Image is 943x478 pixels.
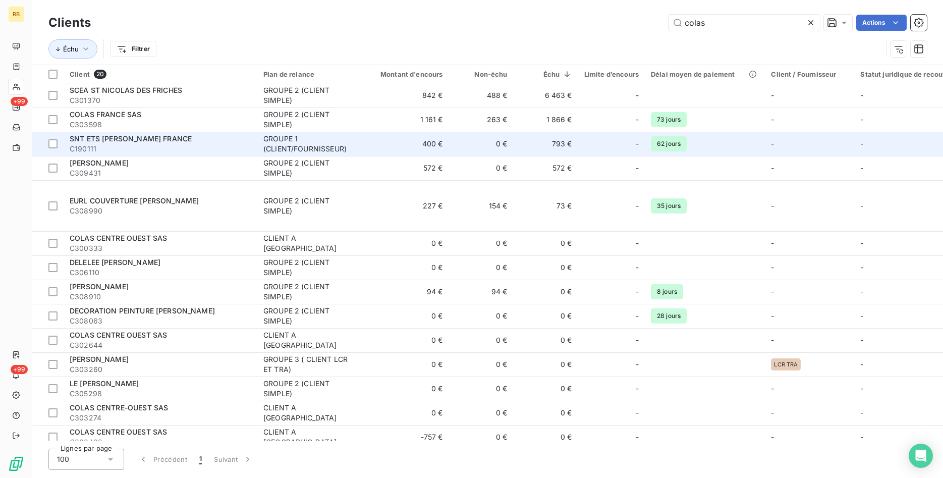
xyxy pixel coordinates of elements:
td: 0 € [362,377,449,401]
span: C303274 [70,413,251,423]
span: SCEA ST NICOLAS DES FRICHES [70,86,182,94]
td: 0 € [449,304,514,328]
td: 793 € [514,132,578,156]
td: 842 € [362,83,449,108]
span: - [771,384,774,393]
span: C303598 [70,120,251,130]
td: 0 € [449,132,514,156]
span: - [636,238,639,248]
button: 1 [193,449,208,470]
div: CLIENT A [GEOGRAPHIC_DATA] [263,330,356,350]
span: - [771,408,774,417]
span: Échu [63,45,79,53]
div: GROUPE 1 (CLIENT/FOURNISSEUR) [263,134,356,154]
span: 1 [199,454,202,464]
span: - [636,163,639,173]
span: - [860,91,863,99]
span: - [636,359,639,369]
td: 73 € [514,180,578,231]
span: COLAS CENTRE OUEST SAS [70,234,167,242]
span: DECORATION PEINTURE [PERSON_NAME] [70,306,215,315]
span: 62 jours [651,136,687,151]
span: COLAS FRANCE SAS [70,110,141,119]
span: Client [70,70,90,78]
span: C308063 [70,316,251,326]
div: CLIENT A [GEOGRAPHIC_DATA] [263,403,356,423]
td: 0 € [449,255,514,280]
span: 28 jours [651,308,687,324]
td: 0 € [449,231,514,255]
span: C308990 [70,206,251,216]
div: Non-échu [455,70,508,78]
td: 0 € [514,401,578,425]
td: 0 € [514,328,578,352]
button: Filtrer [110,41,156,57]
div: GROUPE 2 (CLIENT SIMPLE) [263,110,356,130]
span: - [771,115,774,124]
td: 0 € [362,352,449,377]
span: C301370 [70,95,251,105]
span: - [636,335,639,345]
button: Précédent [132,449,193,470]
span: - [636,384,639,394]
td: 1 161 € [362,108,449,132]
span: - [860,311,863,320]
span: C303260 [70,364,251,375]
span: +99 [11,365,28,374]
span: - [636,408,639,418]
td: 488 € [449,83,514,108]
span: 20 [94,70,106,79]
span: - [771,336,774,344]
span: [PERSON_NAME] [70,158,129,167]
span: C306110 [70,268,251,278]
td: 0 € [514,304,578,328]
span: C190111 [70,144,251,154]
td: 0 € [514,352,578,377]
span: [PERSON_NAME] [70,355,129,363]
td: 0 € [362,304,449,328]
div: Échu [520,70,572,78]
div: CLIENT A [GEOGRAPHIC_DATA] [263,427,356,447]
span: - [771,287,774,296]
span: - [771,201,774,210]
td: 0 € [514,280,578,304]
span: C305298 [70,389,251,399]
td: 94 € [362,280,449,304]
td: 572 € [362,156,449,180]
span: DELELEE [PERSON_NAME] [70,258,160,267]
span: 100 [57,454,69,464]
span: - [771,91,774,99]
td: 0 € [514,255,578,280]
span: - [771,433,774,441]
span: - [636,432,639,442]
span: C308910 [70,292,251,302]
span: - [636,201,639,211]
span: COLAS CENTRE OUEST SAS [70,428,167,436]
span: - [860,360,863,368]
div: GROUPE 2 (CLIENT SIMPLE) [263,306,356,326]
span: [PERSON_NAME] [70,282,129,291]
td: 0 € [449,425,514,449]
div: GROUPE 2 (CLIENT SIMPLE) [263,282,356,302]
span: - [860,201,863,210]
div: GROUPE 2 (CLIENT SIMPLE) [263,257,356,278]
td: 0 € [514,231,578,255]
td: 0 € [514,425,578,449]
span: - [860,139,863,148]
span: C300333 [70,243,251,253]
td: 6 463 € [514,83,578,108]
td: 1 866 € [514,108,578,132]
span: 73 jours [651,112,687,127]
span: C302644 [70,340,251,350]
span: - [636,115,639,125]
span: - [636,262,639,273]
div: GROUPE 2 (CLIENT SIMPLE) [263,85,356,105]
td: 0 € [362,231,449,255]
span: +99 [11,97,28,106]
span: - [771,239,774,247]
td: 263 € [449,108,514,132]
span: C300438 [70,437,251,447]
td: 0 € [449,328,514,352]
div: Limite d’encours [584,70,639,78]
span: 35 jours [651,198,687,214]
